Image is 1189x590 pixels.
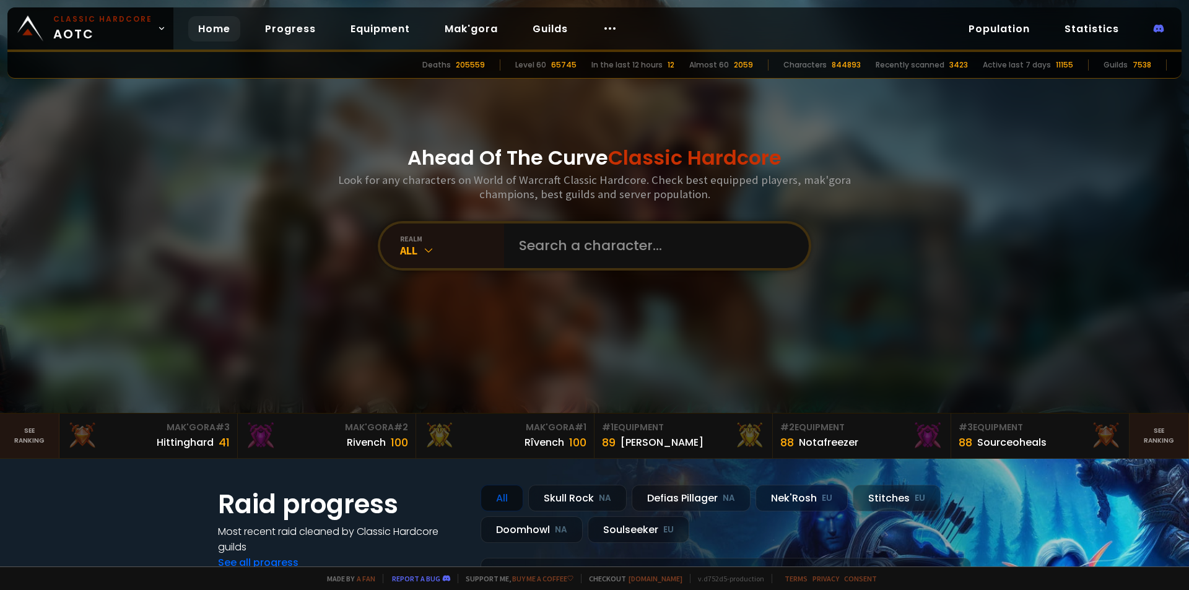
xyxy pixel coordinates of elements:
a: Buy me a coffee [512,574,573,583]
div: 205559 [456,59,485,71]
a: #3Equipment88Sourceoheals [951,414,1130,458]
div: Active last 7 days [983,59,1051,71]
span: # 1 [575,421,586,433]
div: All [481,485,523,511]
a: Guilds [523,16,578,41]
div: 844893 [832,59,861,71]
div: 12 [668,59,674,71]
small: Classic Hardcore [53,14,152,25]
div: Mak'Gora [67,421,230,434]
div: 11155 [1056,59,1073,71]
a: Consent [844,574,877,583]
a: Terms [785,574,808,583]
span: v. d752d5 - production [690,574,764,583]
a: See all progress [218,555,298,570]
a: Mak'Gora#1Rîvench100 [416,414,594,458]
div: Defias Pillager [632,485,751,511]
a: [DOMAIN_NAME] [629,574,682,583]
a: #1Equipment89[PERSON_NAME] [594,414,773,458]
div: 7538 [1133,59,1151,71]
a: Progress [255,16,326,41]
div: Soulseeker [588,516,689,543]
a: Privacy [812,574,839,583]
span: Classic Hardcore [608,144,782,171]
div: Rîvench [525,435,564,450]
div: Almost 60 [689,59,729,71]
div: Recently scanned [876,59,944,71]
div: 89 [602,434,616,451]
div: Skull Rock [528,485,627,511]
a: Home [188,16,240,41]
small: NA [555,524,567,536]
div: 2059 [734,59,753,71]
div: 41 [219,434,230,451]
div: 65745 [551,59,577,71]
small: NA [723,492,735,505]
span: AOTC [53,14,152,43]
div: 88 [780,434,794,451]
div: Stitches [853,485,941,511]
span: Support me, [458,574,573,583]
div: All [400,243,504,258]
small: EU [822,492,832,505]
a: Mak'Gora#3Hittinghard41 [59,414,238,458]
div: 100 [569,434,586,451]
div: Equipment [602,421,765,434]
small: EU [915,492,925,505]
a: Report a bug [392,574,440,583]
h1: Raid progress [218,485,466,524]
div: Equipment [780,421,943,434]
div: Equipment [959,421,1121,434]
a: Equipment [341,16,420,41]
a: Classic HardcoreAOTC [7,7,173,50]
div: realm [400,234,504,243]
div: Level 60 [515,59,546,71]
small: EU [663,524,674,536]
div: Doomhowl [481,516,583,543]
span: # 2 [780,421,795,433]
a: Statistics [1055,16,1129,41]
div: Deaths [422,59,451,71]
div: In the last 12 hours [591,59,663,71]
div: 100 [391,434,408,451]
h4: Most recent raid cleaned by Classic Hardcore guilds [218,524,466,555]
span: # 1 [602,421,614,433]
div: Nek'Rosh [756,485,848,511]
h1: Ahead Of The Curve [407,143,782,173]
span: Made by [320,574,375,583]
span: # 3 [959,421,973,433]
div: Characters [783,59,827,71]
div: Guilds [1104,59,1128,71]
div: Mak'Gora [245,421,408,434]
span: # 2 [394,421,408,433]
small: NA [599,492,611,505]
div: Sourceoheals [977,435,1047,450]
h3: Look for any characters on World of Warcraft Classic Hardcore. Check best equipped players, mak'g... [333,173,856,201]
div: 88 [959,434,972,451]
a: a fan [357,574,375,583]
input: Search a character... [512,223,794,268]
span: Checkout [581,574,682,583]
div: Rivench [347,435,386,450]
span: # 3 [216,421,230,433]
a: Mak'gora [435,16,508,41]
div: Hittinghard [157,435,214,450]
a: Mak'Gora#2Rivench100 [238,414,416,458]
a: #2Equipment88Notafreezer [773,414,951,458]
div: 3423 [949,59,968,71]
div: [PERSON_NAME] [621,435,703,450]
div: Notafreezer [799,435,858,450]
a: Population [959,16,1040,41]
a: Seeranking [1130,414,1189,458]
div: Mak'Gora [424,421,586,434]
